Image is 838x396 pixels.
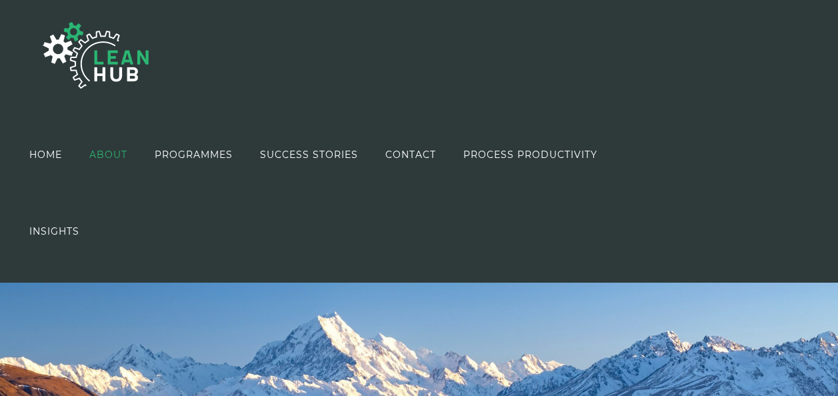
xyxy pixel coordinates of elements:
[463,116,597,193] a: PROCESS PRODUCTIVITY
[29,150,62,159] span: HOME
[155,150,233,159] span: PROGRAMMES
[155,116,233,193] a: PROGRAMMES
[385,150,436,159] span: CONTACT
[463,150,597,159] span: PROCESS PRODUCTIVITY
[260,150,358,159] span: SUCCESS STORIES
[29,8,163,103] img: The Lean Hub | Optimising productivity with Lean Logo
[260,116,358,193] a: SUCCESS STORIES
[29,116,62,193] a: HOME
[89,116,127,193] a: ABOUT
[29,193,79,269] a: INSIGHTS
[29,116,657,269] nav: Main Menu
[29,227,79,236] span: INSIGHTS
[385,116,436,193] a: CONTACT
[89,150,127,159] span: ABOUT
